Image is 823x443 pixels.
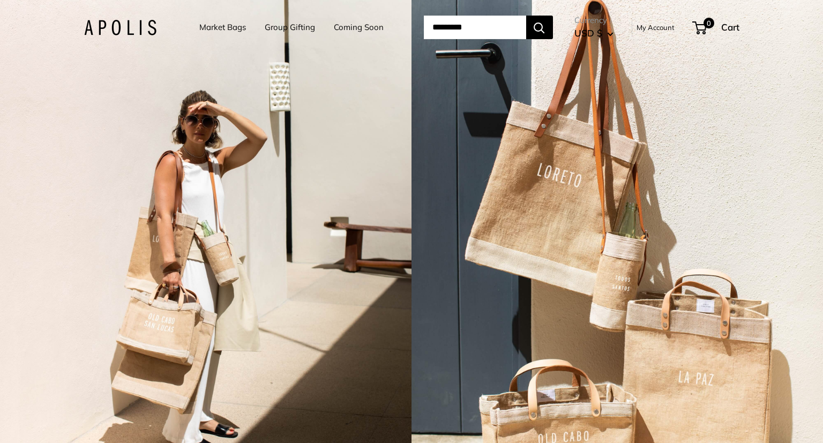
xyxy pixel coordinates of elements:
span: Cart [721,21,739,33]
button: USD $ [574,25,613,42]
a: Market Bags [199,20,246,35]
button: Search [526,16,553,39]
a: Coming Soon [334,20,384,35]
a: 0 Cart [693,19,739,36]
span: 0 [703,18,714,28]
a: My Account [637,21,675,34]
input: Search... [424,16,526,39]
img: Apolis [84,20,156,35]
a: Group Gifting [265,20,315,35]
span: USD $ [574,27,602,39]
span: Currency [574,13,613,28]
